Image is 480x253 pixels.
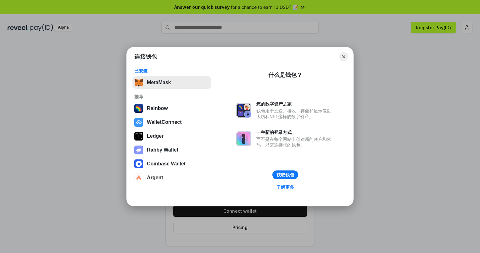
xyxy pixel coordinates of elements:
div: 一种新的登录方式 [256,129,334,135]
div: Argent [147,175,163,181]
img: svg+xml,%3Csvg%20xmlns%3D%22http%3A%2F%2Fwww.w3.org%2F2000%2Fsvg%22%20width%3D%2228%22%20height%3... [134,132,143,141]
a: 了解更多 [273,183,298,191]
button: Close [339,52,348,61]
button: MetaMask [132,76,211,89]
button: WalletConnect [132,116,211,129]
div: 已安装 [134,68,209,74]
div: 而不是在每个网站上创建新的账户和密码，只需连接您的钱包。 [256,136,334,148]
img: svg+xml,%3Csvg%20width%3D%2228%22%20height%3D%2228%22%20viewBox%3D%220%200%2028%2028%22%20fill%3D... [134,118,143,127]
div: MetaMask [147,80,171,85]
div: 获取钱包 [276,172,294,178]
div: Rainbow [147,106,168,111]
img: svg+xml,%3Csvg%20xmlns%3D%22http%3A%2F%2Fwww.w3.org%2F2000%2Fsvg%22%20fill%3D%22none%22%20viewBox... [236,131,251,146]
button: 获取钱包 [272,170,298,179]
h1: 连接钱包 [134,53,157,60]
div: 钱包用于发送、接收、存储和显示像以太坊和NFT这样的数字资产。 [256,108,334,119]
button: Argent [132,171,211,184]
img: svg+xml,%3Csvg%20fill%3D%22none%22%20height%3D%2233%22%20viewBox%3D%220%200%2035%2033%22%20width%... [134,78,143,87]
img: svg+xml,%3Csvg%20width%3D%2228%22%20height%3D%2228%22%20viewBox%3D%220%200%2028%2028%22%20fill%3D... [134,159,143,168]
img: svg+xml,%3Csvg%20xmlns%3D%22http%3A%2F%2Fwww.w3.org%2F2000%2Fsvg%22%20fill%3D%22none%22%20viewBox... [134,146,143,154]
img: svg+xml,%3Csvg%20width%3D%22120%22%20height%3D%22120%22%20viewBox%3D%220%200%20120%20120%22%20fil... [134,104,143,113]
div: WalletConnect [147,119,182,125]
button: Rabby Wallet [132,144,211,156]
div: 您的数字资产之家 [256,101,334,107]
div: Coinbase Wallet [147,161,186,167]
button: Coinbase Wallet [132,158,211,170]
img: svg+xml,%3Csvg%20xmlns%3D%22http%3A%2F%2Fwww.w3.org%2F2000%2Fsvg%22%20fill%3D%22none%22%20viewBox... [236,103,251,118]
div: 推荐 [134,94,209,100]
button: Rainbow [132,102,211,115]
img: svg+xml,%3Csvg%20width%3D%2228%22%20height%3D%2228%22%20viewBox%3D%220%200%2028%2028%22%20fill%3D... [134,173,143,182]
button: Ledger [132,130,211,142]
div: 什么是钱包？ [268,71,302,79]
div: Ledger [147,133,164,139]
div: Rabby Wallet [147,147,178,153]
div: 了解更多 [276,184,294,190]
